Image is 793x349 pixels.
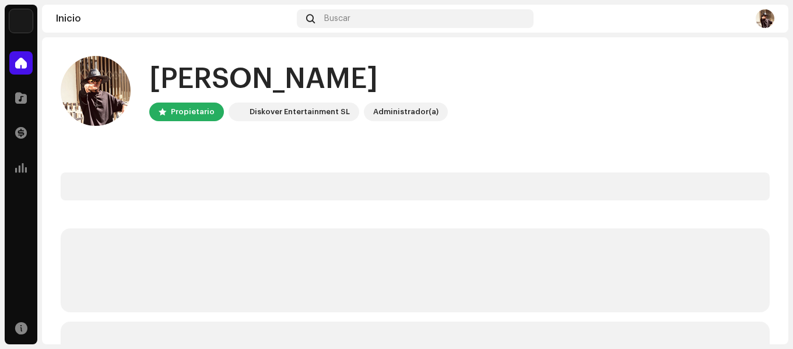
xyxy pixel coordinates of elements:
[9,9,33,33] img: 297a105e-aa6c-4183-9ff4-27133c00f2e2
[250,105,350,119] div: Diskover Entertainment SL
[56,14,292,23] div: Inicio
[171,105,215,119] div: Propietario
[231,105,245,119] img: 297a105e-aa6c-4183-9ff4-27133c00f2e2
[149,61,448,98] div: [PERSON_NAME]
[373,105,438,119] div: Administrador(a)
[324,14,350,23] span: Buscar
[756,9,774,28] img: 48f0125a-d876-4644-9c91-de3238933339
[61,56,131,126] img: 48f0125a-d876-4644-9c91-de3238933339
